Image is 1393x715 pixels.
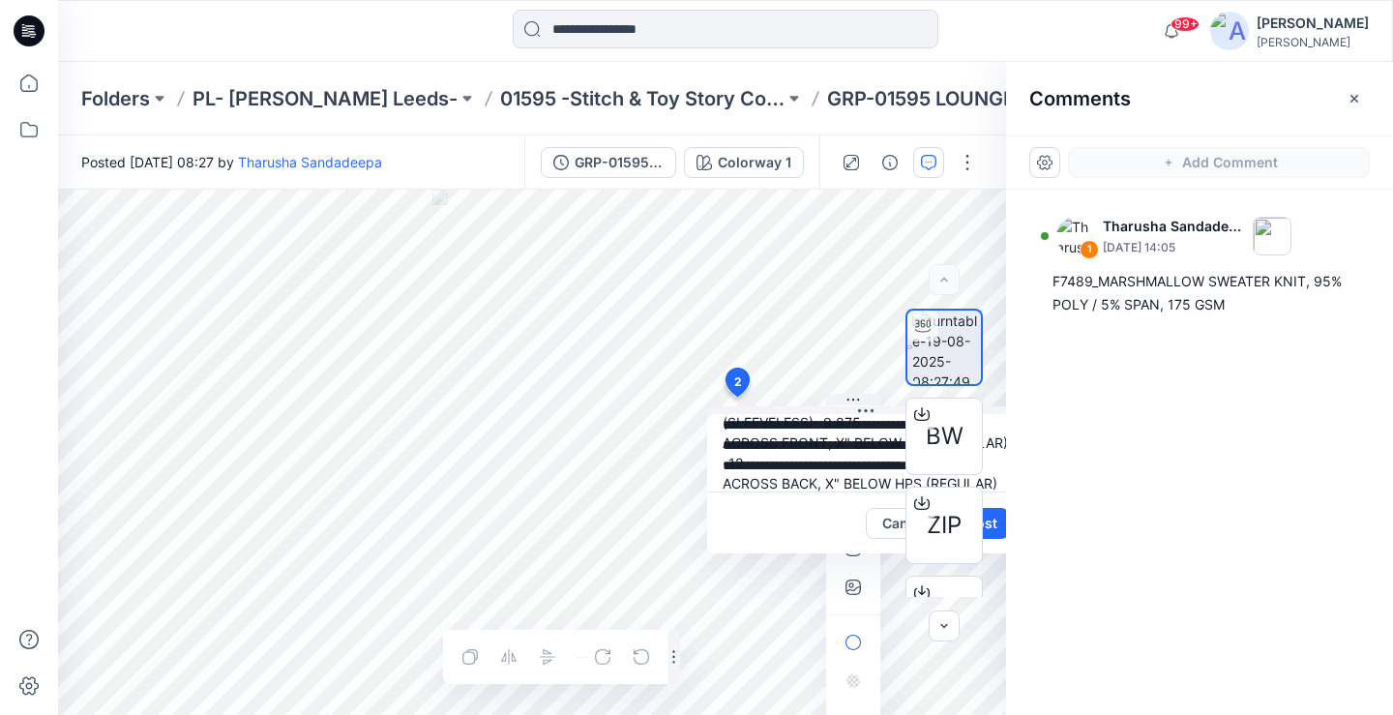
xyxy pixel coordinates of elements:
[193,85,458,112] a: PL- [PERSON_NAME] Leeds-
[541,147,676,178] button: GRP-01595 LOUNGE ROMPER_REV1
[1056,217,1095,255] img: Tharusha Sandadeepa
[1052,270,1347,316] div: F7489_MARSHMALLOW SWEATER KNIT, 95% POLY / 5% SPAN, 175 GSM
[1103,215,1245,238] p: Tharusha Sandadeepa
[927,508,962,543] span: ZIP
[827,85,1111,112] p: GRP-01595 LOUNGE ROMPER_REV1
[1029,87,1131,110] h2: Comments
[500,85,785,112] a: 01595 -Stitch & Toy Story Collection
[718,152,791,173] div: Colorway 1
[1068,147,1370,178] button: Add Comment
[1103,238,1245,257] p: [DATE] 14:05
[912,311,981,384] img: turntable-19-08-2025-08:27:49
[238,154,382,170] a: Tharusha Sandadeepa
[575,152,664,173] div: GRP-01595 LOUNGE ROMPER_REV1
[81,85,150,112] a: Folders
[684,147,804,178] button: Colorway 1
[874,147,905,178] button: Details
[1257,12,1369,35] div: [PERSON_NAME]
[1210,12,1249,50] img: avatar
[81,152,382,172] span: Posted [DATE] 08:27 by
[926,419,963,454] span: BW
[1080,240,1099,259] div: 1
[734,373,742,391] span: 2
[1171,16,1200,32] span: 99+
[866,508,944,539] button: Cancel
[1257,35,1369,49] div: [PERSON_NAME]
